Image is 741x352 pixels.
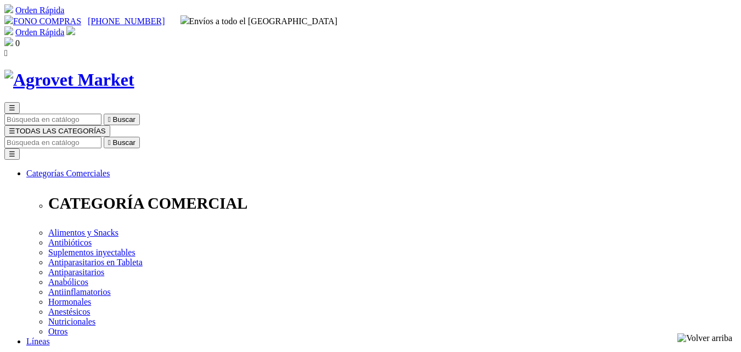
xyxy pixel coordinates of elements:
[48,297,91,306] a: Hormonales
[26,337,50,346] a: Líneas
[108,138,111,147] i: 
[9,127,15,135] span: ☰
[104,114,140,125] button:  Buscar
[113,138,135,147] span: Buscar
[4,70,134,90] img: Agrovet Market
[4,16,81,26] a: FONO COMPRAS
[66,26,75,35] img: user.svg
[108,115,111,124] i: 
[48,267,104,277] a: Antiparasitarios
[26,169,110,178] a: Categorías Comerciales
[15,5,64,15] a: Orden Rápida
[48,327,68,336] a: Otros
[48,258,143,267] a: Antiparasitarios en Tableta
[66,27,75,37] a: Acceda a su cuenta de cliente
[4,26,13,35] img: shopping-cart.svg
[4,48,8,58] i: 
[48,194,737,213] p: CATEGORÍA COMERCIAL
[4,137,101,148] input: Buscar
[104,137,140,148] button:  Buscar
[9,104,15,112] span: ☰
[180,15,189,24] img: delivery-truck.svg
[48,238,92,247] a: Antibióticos
[4,4,13,13] img: shopping-cart.svg
[48,307,90,316] a: Anestésicos
[4,37,13,46] img: shopping-bag.svg
[4,148,20,160] button: ☰
[677,333,732,343] img: Volver arriba
[4,102,20,114] button: ☰
[4,125,110,137] button: ☰TODAS LAS CATEGORÍAS
[4,114,101,125] input: Buscar
[48,277,88,287] a: Anabólicos
[15,38,20,48] span: 0
[180,16,338,26] span: Envíos a todo el [GEOGRAPHIC_DATA]
[113,115,135,124] span: Buscar
[15,27,64,37] a: Orden Rápida
[4,15,13,24] img: phone.svg
[48,287,111,297] a: Antiinflamatorios
[48,248,135,257] a: Suplementos inyectables
[48,228,118,237] a: Alimentos y Snacks
[48,317,95,326] a: Nutricionales
[88,16,165,26] a: [PHONE_NUMBER]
